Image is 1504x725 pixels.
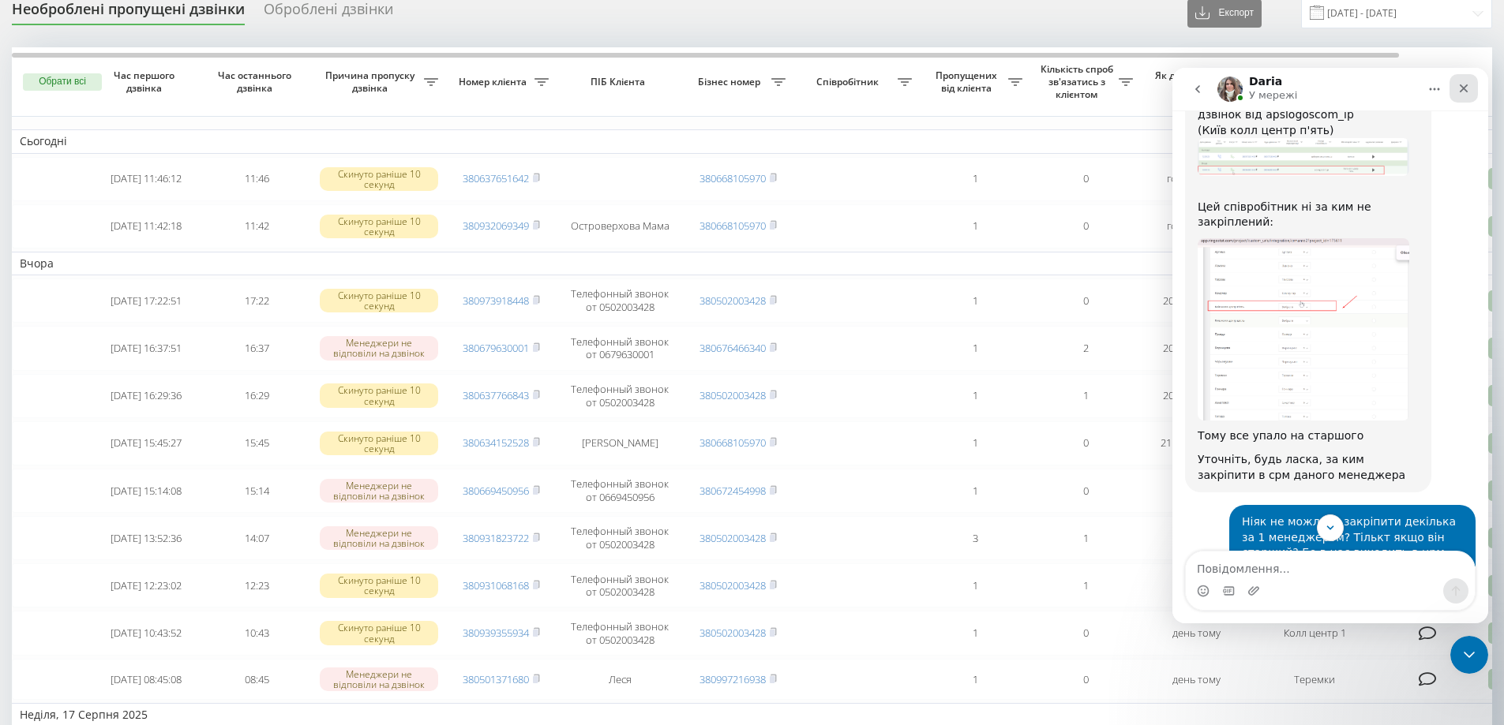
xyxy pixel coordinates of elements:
a: 380669450956 [463,484,529,498]
div: Скинуто раніше 10 секунд [320,167,438,191]
td: день тому [1141,611,1251,655]
a: 380668105970 [699,435,766,450]
td: день тому [1141,563,1251,607]
a: 380676466340 [699,341,766,355]
td: 11:46 [201,157,312,201]
button: Scroll to bottom [144,447,171,473]
a: 380679630001 [463,341,529,355]
div: Менеджери не відповіли на дзвінок [320,526,438,550]
a: 380668105970 [699,219,766,233]
a: 380502003428 [699,388,766,402]
a: 380502003428 [699,626,766,640]
td: [DATE] 12:23:02 [91,563,201,607]
td: 0 [1030,278,1141,323]
span: Причина пропуску дзвінка [320,69,424,94]
button: Обрати всі [23,73,102,91]
td: Теремки [1251,659,1378,701]
td: 15:14 [201,469,312,513]
td: 1 [920,278,1030,323]
div: Микита каже… [13,437,303,562]
div: Менеджери не відповіли на дзвінок [320,479,438,503]
td: 20 годин тому [1141,278,1251,323]
button: Вибір емодзі [24,517,37,529]
iframe: Intercom live chat [1450,636,1488,674]
td: [DATE] 15:14:08 [91,469,201,513]
td: Телефонный звонок от 0502003428 [557,516,683,560]
td: 0 [1030,421,1141,465]
a: 380634152528 [463,435,529,450]
td: Телефонный звонок от 0679630001 [557,326,683,370]
td: [DATE] 10:43:52 [91,611,201,655]
textarea: Повідомлення... [13,484,302,510]
td: 2 [1030,326,1141,370]
td: [DATE] 17:22:51 [91,278,201,323]
div: Менеджери не відповіли на дзвінок [320,667,438,691]
div: Необроблені пропущені дзвінки [12,1,245,25]
button: Надіслати повідомлення… [271,510,296,536]
td: 1 [920,421,1030,465]
td: Телефонный звонок от 0502003428 [557,611,683,655]
a: 380502003428 [699,578,766,592]
td: Телефонный звонок от 0502003428 [557,374,683,418]
button: вибір GIF-файлів [50,517,62,529]
td: 1 [1030,374,1141,418]
span: Бізнес номер [691,76,771,88]
a: 380931823722 [463,531,529,545]
td: [DATE] 15:45:27 [91,421,201,465]
td: годину тому [1141,157,1251,201]
td: [DATE] 11:46:12 [91,157,201,201]
td: 20 годин тому [1141,326,1251,370]
td: Леся [557,659,683,701]
td: Телефонный звонок от 0502003428 [557,278,683,323]
td: Колл центр 1 [1251,611,1378,655]
td: 0 [1030,659,1141,701]
td: Телефонный звонок от 0502003428 [557,563,683,607]
td: 14:07 [201,516,312,560]
td: 1 [920,374,1030,418]
button: Завантажити вкладений файл [75,517,88,529]
td: 1 [920,326,1030,370]
div: Менеджери не відповіли на дзвінок [320,336,438,360]
td: 1 [920,563,1030,607]
div: Скинуто раніше 10 секунд [320,432,438,455]
td: 08:45 [201,659,312,701]
td: 1 [920,157,1030,201]
td: 12:23 [201,563,312,607]
td: 21 годину тому [1141,421,1251,465]
div: Скинуто раніше 10 секунд [320,621,438,645]
a: 380637766843 [463,388,529,402]
td: день тому [1141,516,1251,560]
td: [DATE] 11:42:18 [91,204,201,249]
iframe: Intercom live chat [1172,68,1488,623]
span: Номер клієнта [454,76,534,88]
a: 380501371680 [463,672,529,686]
td: 1 [1030,516,1141,560]
td: 0 [1030,157,1141,201]
td: 16:37 [201,326,312,370]
td: 1 [920,469,1030,513]
td: 17:22 [201,278,312,323]
td: 16:29 [201,374,312,418]
div: Ніяк не можливо закріпити декілька за 1 менеджером? Тількт якщо він старший? Бо в нас виходить в ... [57,437,303,549]
a: 380637651642 [463,171,529,185]
td: 3 [920,516,1030,560]
span: Час першого дзвінка [103,69,189,94]
td: [DATE] 08:45:08 [91,659,201,701]
td: [DATE] 16:37:51 [91,326,201,370]
td: [DATE] 13:52:36 [91,516,201,560]
td: [PERSON_NAME] [557,421,683,465]
td: 20 годин тому [1141,374,1251,418]
a: 380939355934 [463,626,529,640]
span: Співробітник [801,76,898,88]
td: Островерхова Мама [557,204,683,249]
a: 380973918448 [463,293,529,308]
a: 380502003428 [699,293,766,308]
